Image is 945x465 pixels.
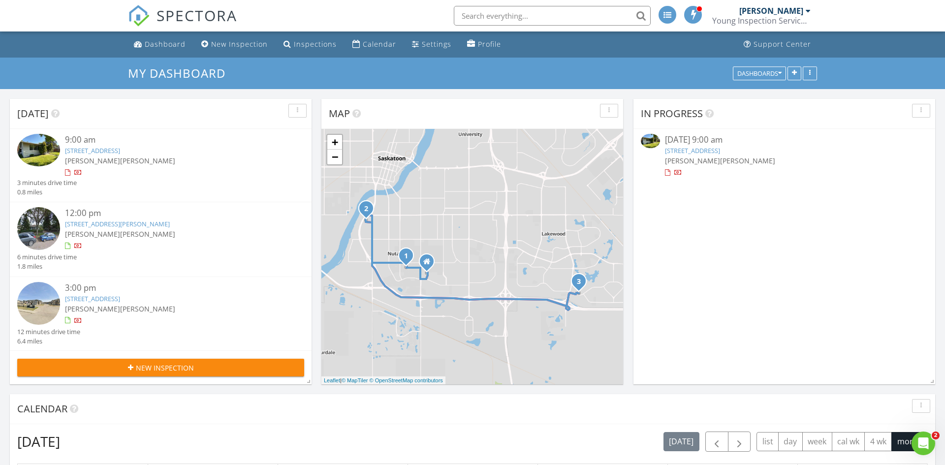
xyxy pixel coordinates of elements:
a: 3:00 pm [STREET_ADDRESS] [PERSON_NAME][PERSON_NAME] 12 minutes drive time 6.4 miles [17,282,304,346]
div: 6 minutes drive time [17,252,77,262]
i: 2 [364,206,368,213]
a: Zoom out [327,150,342,164]
span: Calendar [17,402,67,415]
span: [PERSON_NAME] [120,304,175,313]
span: In Progress [641,107,703,120]
div: Support Center [754,39,811,49]
a: SPECTORA [128,13,237,34]
h2: [DATE] [17,432,60,451]
a: [DATE] 9:00 am [STREET_ADDRESS] [PERSON_NAME][PERSON_NAME] [641,134,928,178]
img: 9346926%2Fcover_photos%2F7C0GTMMkVaWRn0PALZRp%2Fsmall.jpg [641,134,660,148]
a: [STREET_ADDRESS] [65,146,120,155]
span: [PERSON_NAME] [720,156,775,165]
button: cal wk [832,432,865,451]
button: list [756,432,779,451]
button: month [891,432,928,451]
span: [PERSON_NAME] [120,229,175,239]
div: Young Inspection Services Ltd [712,16,811,26]
span: [PERSON_NAME] [65,156,120,165]
div: 0.8 miles [17,187,77,197]
a: © OpenStreetMap contributors [370,377,443,383]
span: [PERSON_NAME] [65,229,120,239]
div: Dashboard [145,39,186,49]
span: New Inspection [136,363,194,373]
div: 1207 kilburn ave , saskatoon, Saskatchewan S7J 1R6 [366,208,372,214]
div: 2602 Haultain Ave, Saskatoon sk S7J 1V1 [427,261,433,267]
a: 12:00 pm [STREET_ADDRESS][PERSON_NAME] [PERSON_NAME][PERSON_NAME] 6 minutes drive time 1.8 miles [17,207,304,272]
img: streetview [17,282,60,325]
a: [STREET_ADDRESS] [65,294,120,303]
div: 6.4 miles [17,337,80,346]
div: 2431 Dufferin Ave, Saskatoon, SK S7J 1C3 [406,255,412,261]
a: [STREET_ADDRESS] [665,146,720,155]
span: [PERSON_NAME] [120,156,175,165]
div: [DATE] 9:00 am [665,134,904,146]
a: [STREET_ADDRESS][PERSON_NAME] [65,219,170,228]
a: New Inspection [197,35,272,54]
div: 12 minutes drive time [17,327,80,337]
button: week [802,432,832,451]
a: Calendar [348,35,400,54]
div: 410 Ledingham Way 306, Saskatoon, SK S7V 0A7 [579,281,585,287]
a: Support Center [740,35,815,54]
div: Dashboards [737,70,782,77]
img: streetview [17,207,60,250]
div: | [321,376,445,385]
span: SPECTORA [157,5,237,26]
span: [PERSON_NAME] [665,156,720,165]
span: [DATE] [17,107,49,120]
div: 1.8 miles [17,262,77,271]
a: Zoom in [327,135,342,150]
div: Calendar [363,39,396,49]
div: 3:00 pm [65,282,280,294]
div: Settings [422,39,451,49]
a: My Dashboard [128,65,234,81]
i: 1 [404,253,408,260]
button: Dashboards [733,66,786,80]
span: [PERSON_NAME] [65,304,120,313]
a: Inspections [280,35,341,54]
a: Leaflet [324,377,340,383]
iframe: Intercom live chat [912,432,935,455]
a: Dashboard [130,35,189,54]
div: Inspections [294,39,337,49]
button: Next month [728,432,751,452]
span: 2 [932,432,940,439]
input: Search everything... [454,6,651,26]
button: New Inspection [17,359,304,376]
span: Map [329,107,350,120]
img: 9346926%2Fcover_photos%2F7C0GTMMkVaWRn0PALZRp%2Fsmall.jpg [17,134,60,166]
div: 12:00 pm [65,207,280,219]
a: Profile [463,35,505,54]
div: New Inspection [211,39,268,49]
div: 3 minutes drive time [17,178,77,187]
button: 4 wk [864,432,892,451]
div: [PERSON_NAME] [739,6,803,16]
button: [DATE] [663,432,699,451]
i: 3 [577,279,581,285]
div: Profile [478,39,501,49]
a: Settings [408,35,455,54]
img: The Best Home Inspection Software - Spectora [128,5,150,27]
button: Previous month [705,432,728,452]
a: © MapTiler [342,377,368,383]
button: day [778,432,803,451]
a: 9:00 am [STREET_ADDRESS] [PERSON_NAME][PERSON_NAME] 3 minutes drive time 0.8 miles [17,134,304,197]
div: 9:00 am [65,134,280,146]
